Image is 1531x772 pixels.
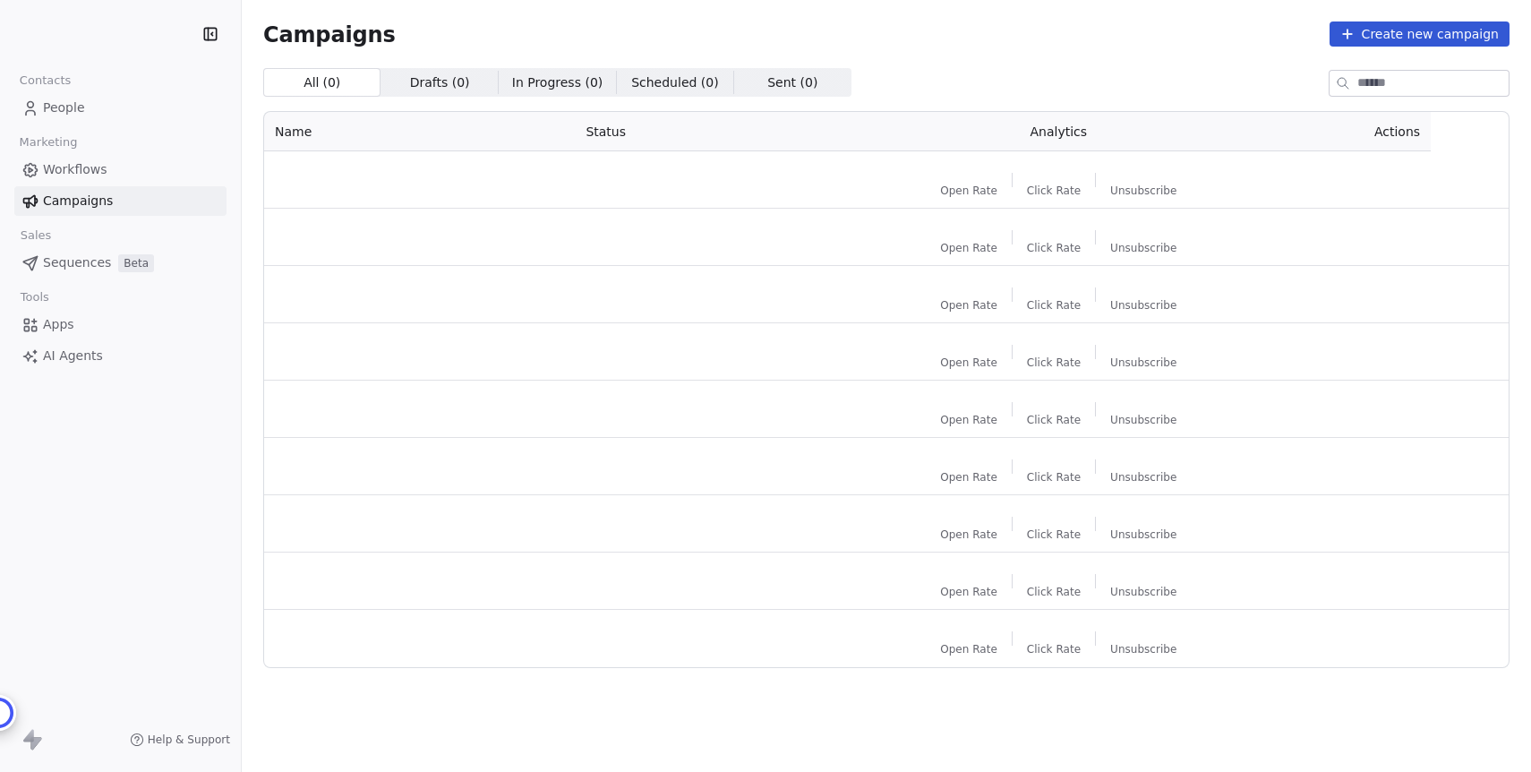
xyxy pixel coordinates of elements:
[1110,241,1176,255] span: Unsubscribe
[43,347,103,365] span: AI Agents
[940,470,997,485] span: Open Rate
[410,73,470,92] span: Drafts ( 0 )
[1027,356,1081,370] span: Click Rate
[1110,298,1176,313] span: Unsubscribe
[940,356,997,370] span: Open Rate
[1027,642,1081,656] span: Click Rate
[1110,184,1176,198] span: Unsubscribe
[1027,241,1081,255] span: Click Rate
[1110,585,1176,599] span: Unsubscribe
[1027,585,1081,599] span: Click Rate
[264,112,575,151] th: Name
[940,184,997,198] span: Open Rate
[1027,413,1081,427] span: Click Rate
[148,733,230,747] span: Help & Support
[43,253,111,272] span: Sequences
[12,67,79,94] span: Contacts
[118,254,154,272] span: Beta
[940,298,997,313] span: Open Rate
[13,284,56,311] span: Tools
[940,585,997,599] span: Open Rate
[14,186,227,216] a: Campaigns
[631,73,719,92] span: Scheduled ( 0 )
[14,341,227,371] a: AI Agents
[1027,470,1081,485] span: Click Rate
[14,248,227,278] a: SequencesBeta
[12,129,85,156] span: Marketing
[1110,528,1176,542] span: Unsubscribe
[940,413,997,427] span: Open Rate
[43,99,85,117] span: People
[43,315,74,334] span: Apps
[14,310,227,339] a: Apps
[512,73,603,92] span: In Progress ( 0 )
[1027,528,1081,542] span: Click Rate
[14,93,227,123] a: People
[940,241,997,255] span: Open Rate
[1027,184,1081,198] span: Click Rate
[1027,298,1081,313] span: Click Rate
[575,112,858,151] th: Status
[940,642,997,656] span: Open Rate
[859,112,1259,151] th: Analytics
[1110,642,1176,656] span: Unsubscribe
[1330,21,1510,47] button: Create new campaign
[1110,356,1176,370] span: Unsubscribe
[1110,413,1176,427] span: Unsubscribe
[130,733,230,747] a: Help & Support
[1259,112,1431,151] th: Actions
[43,192,113,210] span: Campaigns
[13,222,59,249] span: Sales
[263,21,396,47] span: Campaigns
[43,160,107,179] span: Workflows
[14,155,227,184] a: Workflows
[767,73,817,92] span: Sent ( 0 )
[940,528,997,542] span: Open Rate
[1110,470,1176,485] span: Unsubscribe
